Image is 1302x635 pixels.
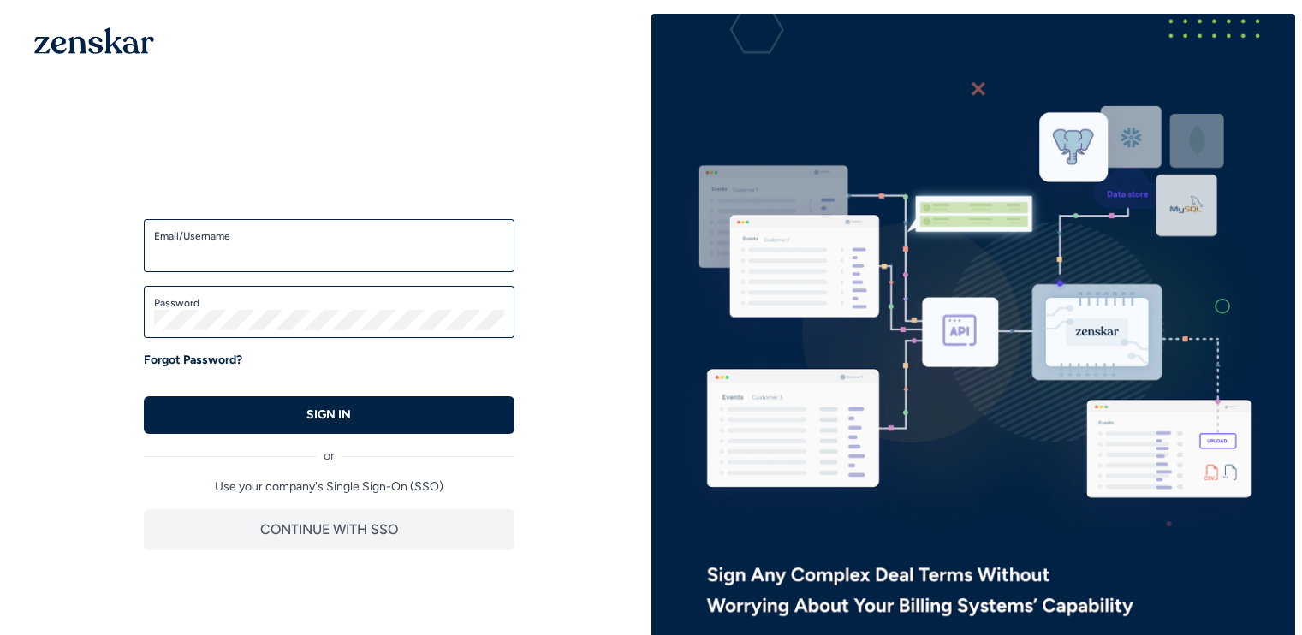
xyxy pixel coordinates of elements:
[144,352,242,369] a: Forgot Password?
[306,407,351,424] p: SIGN IN
[144,434,514,465] div: or
[154,296,504,310] label: Password
[154,229,504,243] label: Email/Username
[34,27,154,54] img: 1OGAJ2xQqyY4LXKgY66KYq0eOWRCkrZdAb3gUhuVAqdWPZE9SRJmCz+oDMSn4zDLXe31Ii730ItAGKgCKgCCgCikA4Av8PJUP...
[144,396,514,434] button: SIGN IN
[144,509,514,550] button: CONTINUE WITH SSO
[144,478,514,496] p: Use your company's Single Sign-On (SSO)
